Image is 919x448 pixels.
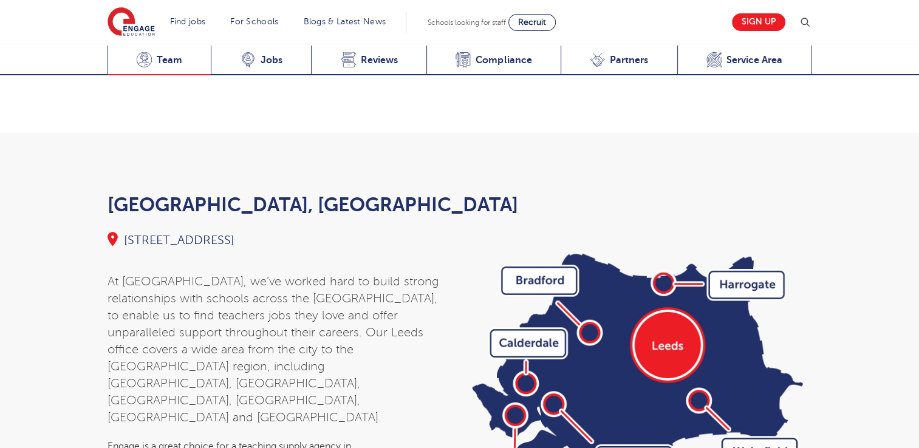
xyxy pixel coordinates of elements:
a: Service Area [677,46,812,75]
span: Reviews [361,54,398,66]
span: Jobs [261,54,282,66]
a: Find jobs [170,17,206,26]
img: Engage Education [108,7,155,38]
span: Team [157,54,182,66]
a: Recruit [508,14,556,31]
span: At [GEOGRAPHIC_DATA], we’ve worked hard to build strong relationships with schools across the [GE... [108,275,439,424]
h3: [GEOGRAPHIC_DATA], [GEOGRAPHIC_DATA] [108,192,812,217]
a: Blogs & Latest News [304,17,386,26]
a: Sign up [732,13,785,31]
a: Compliance [426,46,561,75]
span: Schools looking for staff [428,18,506,27]
a: Team [108,46,211,75]
a: For Schools [230,17,278,26]
a: Partners [561,46,677,75]
div: [STREET_ADDRESS] [108,232,812,249]
span: Service Area [726,54,782,66]
a: Reviews [311,46,426,75]
a: Jobs [211,46,311,75]
span: Recruit [518,18,546,27]
span: Partners [610,54,648,66]
span: Compliance [476,54,531,66]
